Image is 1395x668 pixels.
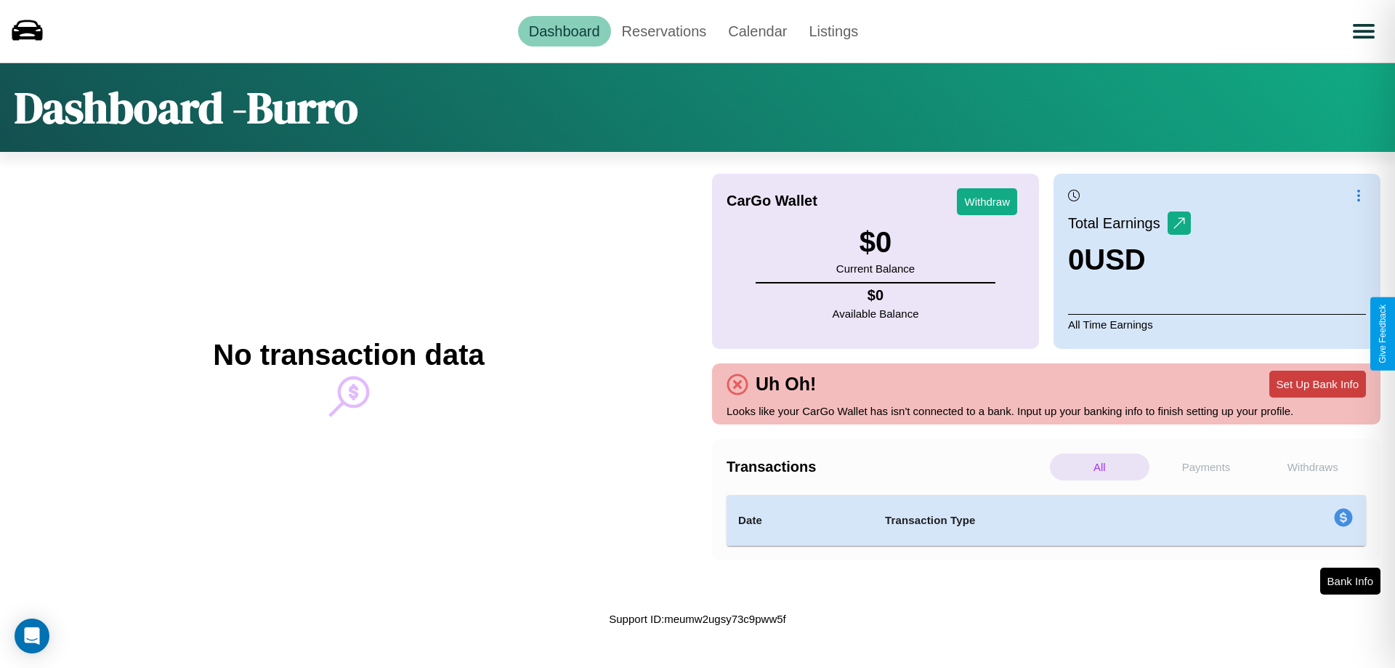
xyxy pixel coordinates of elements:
[885,512,1215,529] h4: Transaction Type
[727,193,817,209] h4: CarGo Wallet
[1068,314,1366,334] p: All Time Earnings
[1068,244,1191,276] h3: 0 USD
[798,16,869,47] a: Listings
[738,512,862,529] h4: Date
[518,16,611,47] a: Dashboard
[957,188,1017,215] button: Withdraw
[748,374,823,395] h4: Uh Oh!
[15,619,49,653] div: Open Intercom Messenger
[727,459,1046,475] h4: Transactions
[609,609,785,629] p: Support ID: meumw2ugsy73c9pww5f
[15,78,358,137] h1: Dashboard - Burro
[1050,454,1149,480] p: All
[611,16,718,47] a: Reservations
[213,339,484,371] h2: No transaction data
[1157,454,1256,480] p: Payments
[1269,371,1366,398] button: Set Up Bank Info
[833,287,919,304] h4: $ 0
[1343,11,1384,52] button: Open menu
[717,16,798,47] a: Calendar
[1378,305,1388,363] div: Give Feedback
[836,226,915,259] h3: $ 0
[727,401,1366,421] p: Looks like your CarGo Wallet has isn't connected to a bank. Input up your banking info to finish ...
[1263,454,1362,480] p: Withdraws
[1320,568,1380,595] button: Bank Info
[833,304,919,323] p: Available Balance
[1068,210,1168,236] p: Total Earnings
[836,259,915,278] p: Current Balance
[727,495,1366,546] table: simple table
